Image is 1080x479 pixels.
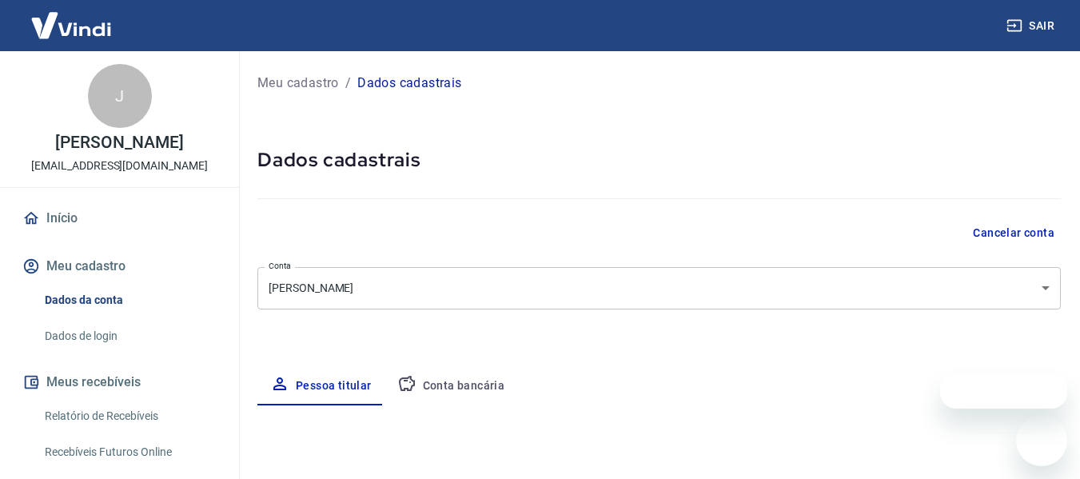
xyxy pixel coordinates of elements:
img: Vindi [19,1,123,50]
a: Dados da conta [38,284,220,317]
p: [EMAIL_ADDRESS][DOMAIN_NAME] [31,158,208,174]
iframe: Mensagem da empresa [940,373,1067,409]
p: Dados cadastrais [357,74,461,93]
h5: Dados cadastrais [257,147,1061,173]
div: [PERSON_NAME] [257,267,1061,309]
div: J [88,64,152,128]
button: Meus recebíveis [19,365,220,400]
button: Meu cadastro [19,249,220,284]
a: Dados de login [38,320,220,353]
button: Cancelar conta [966,218,1061,248]
button: Pessoa titular [257,367,385,405]
button: Conta bancária [385,367,518,405]
a: Meu cadastro [257,74,339,93]
a: Relatório de Recebíveis [38,400,220,433]
a: Recebíveis Futuros Online [38,436,220,469]
button: Sair [1003,11,1061,41]
iframe: Botão para abrir a janela de mensagens [1016,415,1067,466]
a: Início [19,201,220,236]
p: / [345,74,351,93]
label: Conta [269,260,291,272]
p: [PERSON_NAME] [55,134,183,151]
